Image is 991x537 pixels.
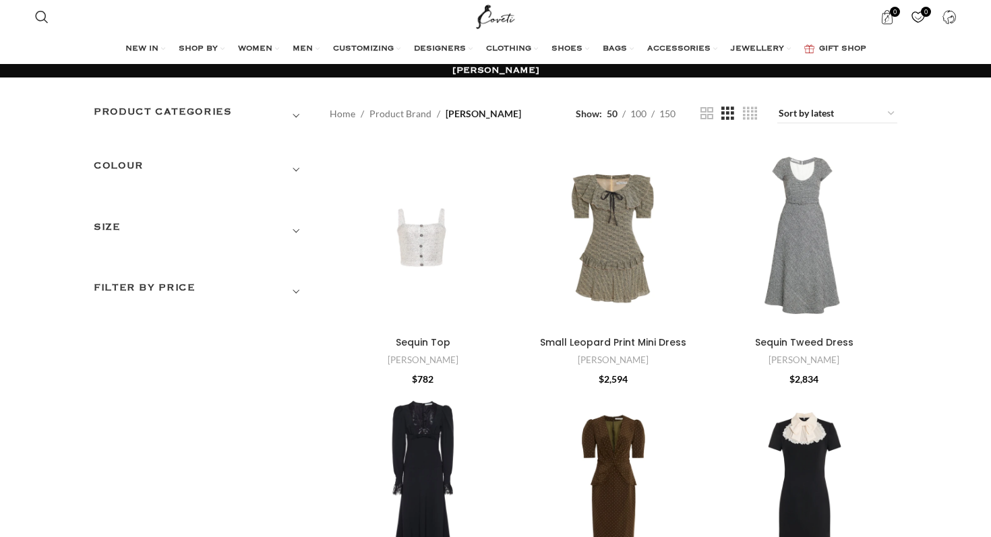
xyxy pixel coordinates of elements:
[333,36,400,63] a: CUSTOMIZING
[731,44,784,55] span: JEWELLERY
[94,220,309,243] h3: SIZE
[412,373,417,385] span: $
[551,44,582,55] span: SHOES
[293,44,313,55] span: MEN
[647,36,717,63] a: ACCESSORIES
[890,7,900,17] span: 0
[520,144,707,330] a: Small Leopard Print Mini Dress
[873,3,901,30] a: 0
[486,44,531,55] span: CLOTHING
[755,336,853,349] a: Sequin Tweed Dress
[412,373,433,385] bdi: 782
[603,44,627,55] span: BAGS
[711,144,897,330] a: Sequin Tweed Dress
[28,36,963,63] div: Main navigation
[603,36,634,63] a: BAGS
[414,44,466,55] span: DESIGNERS
[578,354,649,367] a: [PERSON_NAME]
[904,3,932,30] div: My Wishlist
[804,36,866,63] a: GIFT SHOP
[94,280,309,303] h3: Filter by price
[473,10,518,22] a: Site logo
[486,36,538,63] a: CLOTHING
[238,44,272,55] span: WOMEN
[94,158,309,181] h3: COLOUR
[179,44,218,55] span: SHOP BY
[179,36,224,63] a: SHOP BY
[330,144,516,330] a: Sequin Top
[819,44,866,55] span: GIFT SHOP
[904,3,932,30] a: 0
[125,44,158,55] span: NEW IN
[789,373,818,385] bdi: 2,834
[921,7,931,17] span: 0
[599,373,628,385] bdi: 2,594
[414,36,473,63] a: DESIGNERS
[599,373,604,385] span: $
[94,104,309,127] h3: Product categories
[540,336,686,349] a: Small Leopard Print Mini Dress
[28,3,55,30] a: Search
[388,354,458,367] a: [PERSON_NAME]
[731,36,791,63] a: JEWELLERY
[804,44,814,53] img: GiftBag
[551,36,589,63] a: SHOES
[238,36,279,63] a: WOMEN
[333,44,394,55] span: CUSTOMIZING
[769,354,839,367] a: [PERSON_NAME]
[293,36,320,63] a: MEN
[396,336,450,349] a: Sequin Top
[647,44,711,55] span: ACCESSORIES
[125,36,165,63] a: NEW IN
[789,373,795,385] span: $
